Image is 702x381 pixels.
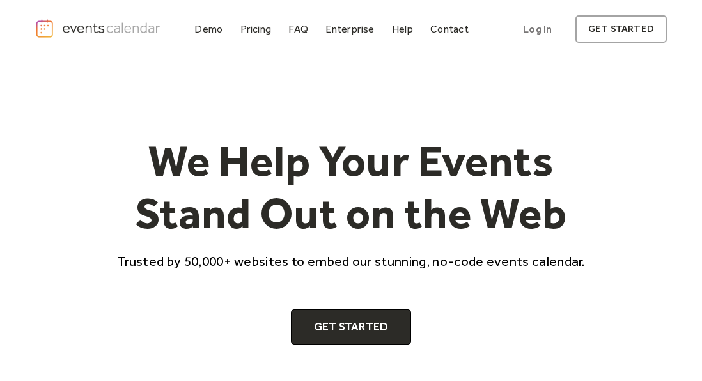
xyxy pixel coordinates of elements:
[430,26,469,33] div: Contact
[283,20,313,38] a: FAQ
[105,252,597,270] p: Trusted by 50,000+ websites to embed our stunning, no-code events calendar.
[291,309,412,345] a: Get Started
[387,20,418,38] a: Help
[235,20,277,38] a: Pricing
[575,15,667,43] a: get started
[105,135,597,239] h1: We Help Your Events Stand Out on the Web
[194,26,222,33] div: Demo
[189,20,228,38] a: Demo
[240,26,272,33] div: Pricing
[425,20,474,38] a: Contact
[325,26,374,33] div: Enterprise
[288,26,308,33] div: FAQ
[510,15,565,43] a: Log In
[392,26,413,33] div: Help
[320,20,379,38] a: Enterprise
